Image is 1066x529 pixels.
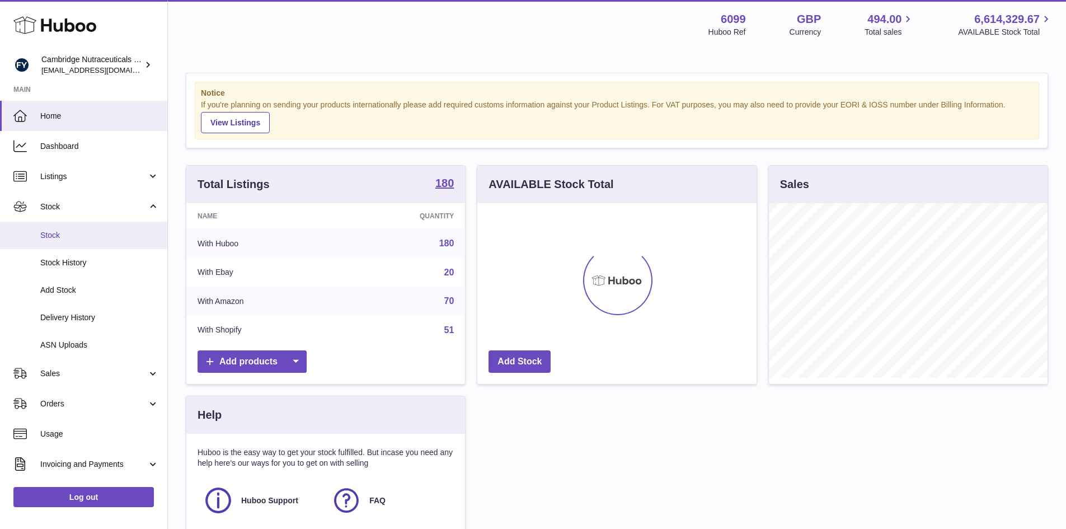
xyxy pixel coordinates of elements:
a: 51 [444,325,454,335]
a: 180 [435,177,454,191]
th: Name [186,203,339,229]
a: Log out [13,487,154,507]
a: Add products [198,350,307,373]
strong: 180 [435,177,454,189]
h3: AVAILABLE Stock Total [489,177,613,192]
span: FAQ [369,495,386,506]
span: ASN Uploads [40,340,159,350]
a: FAQ [331,485,448,516]
p: Huboo is the easy way to get your stock fulfilled. But incase you need any help here's our ways f... [198,447,454,469]
a: View Listings [201,112,270,133]
span: Orders [40,399,147,409]
span: Stock [40,202,147,212]
img: huboo@camnutra.com [13,57,30,73]
a: 70 [444,296,454,306]
strong: Notice [201,88,1033,99]
span: Total sales [865,27,914,38]
span: [EMAIL_ADDRESS][DOMAIN_NAME] [41,65,165,74]
h3: Help [198,408,222,423]
span: Stock History [40,258,159,268]
div: If you're planning on sending your products internationally please add required customs informati... [201,100,1033,133]
span: Usage [40,429,159,439]
span: Huboo Support [241,495,298,506]
strong: 6099 [721,12,746,27]
div: Huboo Ref [708,27,746,38]
a: 20 [444,268,454,277]
a: Huboo Support [203,485,320,516]
td: With Huboo [186,229,339,258]
h3: Total Listings [198,177,270,192]
span: Listings [40,171,147,182]
th: Quantity [339,203,466,229]
span: AVAILABLE Stock Total [958,27,1053,38]
span: Home [40,111,159,121]
h3: Sales [780,177,809,192]
a: Add Stock [489,350,551,373]
a: 180 [439,238,454,248]
span: Dashboard [40,141,159,152]
strong: GBP [797,12,821,27]
span: Sales [40,368,147,379]
a: 494.00 Total sales [865,12,914,38]
span: Add Stock [40,285,159,296]
div: Cambridge Nutraceuticals Ltd [41,54,142,76]
span: Stock [40,230,159,241]
span: Invoicing and Payments [40,459,147,470]
td: With Ebay [186,258,339,287]
td: With Amazon [186,287,339,316]
td: With Shopify [186,316,339,345]
span: Delivery History [40,312,159,323]
span: 6,614,329.67 [974,12,1040,27]
span: 494.00 [867,12,901,27]
a: 6,614,329.67 AVAILABLE Stock Total [958,12,1053,38]
div: Currency [790,27,821,38]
